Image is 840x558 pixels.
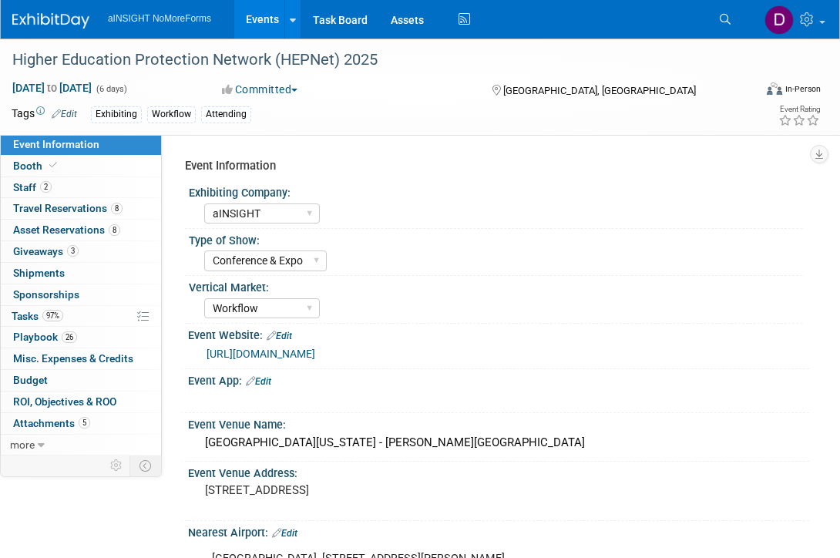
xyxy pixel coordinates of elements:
a: Shipments [1,263,161,284]
div: Attending [201,106,251,123]
td: Tags [12,106,77,123]
div: Event Website: [188,324,809,344]
span: Travel Reservations [13,202,123,214]
a: ROI, Objectives & ROO [1,392,161,412]
span: 8 [111,203,123,214]
span: Sponsorships [13,288,79,301]
td: Toggle Event Tabs [130,455,162,476]
a: [URL][DOMAIN_NAME] [207,348,315,360]
div: Exhibiting [91,106,142,123]
span: 97% [42,310,63,321]
span: 2 [40,181,52,193]
a: Edit [52,109,77,119]
a: Edit [267,331,292,341]
a: Giveaways3 [1,241,161,262]
span: 26 [62,331,77,343]
a: Sponsorships [1,284,161,305]
div: Higher Education Protection Network (HEPNet) 2025 [7,46,741,74]
i: Booth reservation complete [49,161,57,170]
span: 8 [109,224,120,236]
span: [DATE] [DATE] [12,81,92,95]
div: Event Information [185,158,798,174]
img: Format-Inperson.png [767,82,782,95]
span: Booth [13,160,60,172]
span: [GEOGRAPHIC_DATA], [GEOGRAPHIC_DATA] [503,85,696,96]
span: 5 [79,417,90,429]
span: Tasks [12,310,63,322]
span: Attachments [13,417,90,429]
div: Event App: [188,369,809,389]
pre: [STREET_ADDRESS] [205,483,430,497]
div: [GEOGRAPHIC_DATA][US_STATE] - [PERSON_NAME][GEOGRAPHIC_DATA] [200,431,798,455]
span: aINSIGHT NoMoreForms [108,13,211,24]
span: ROI, Objectives & ROO [13,395,116,408]
a: Edit [246,376,271,387]
a: more [1,435,161,455]
a: Travel Reservations8 [1,198,161,219]
a: Tasks97% [1,306,161,327]
a: Budget [1,370,161,391]
span: to [45,82,59,94]
span: (6 days) [95,84,127,94]
a: Asset Reservations8 [1,220,161,240]
div: Event Format [696,80,822,103]
a: Playbook26 [1,327,161,348]
span: Playbook [13,331,77,343]
a: Misc. Expenses & Credits [1,348,161,369]
a: Edit [272,528,297,539]
a: Attachments5 [1,413,161,434]
span: Staff [13,181,52,193]
div: Nearest Airport: [188,521,809,541]
a: Staff2 [1,177,161,198]
span: Misc. Expenses & Credits [13,352,133,365]
span: Budget [13,374,48,386]
span: Event Information [13,138,99,150]
a: Event Information [1,134,161,155]
span: Shipments [13,267,65,279]
div: Event Venue Name: [188,413,809,432]
span: more [10,439,35,451]
img: ExhibitDay [12,13,89,29]
span: Giveaways [13,245,79,257]
div: Workflow [147,106,196,123]
span: 3 [67,245,79,257]
div: Vertical Market: [189,276,802,295]
a: Booth [1,156,161,176]
td: Personalize Event Tab Strip [103,455,130,476]
img: Dae Kim [764,5,794,35]
span: Asset Reservations [13,224,120,236]
div: Exhibiting Company: [189,181,802,200]
div: Type of Show: [189,229,802,248]
div: Event Rating [778,106,820,113]
button: Committed [217,82,304,97]
div: Event Venue Address: [188,462,809,481]
div: In-Person [785,83,821,95]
